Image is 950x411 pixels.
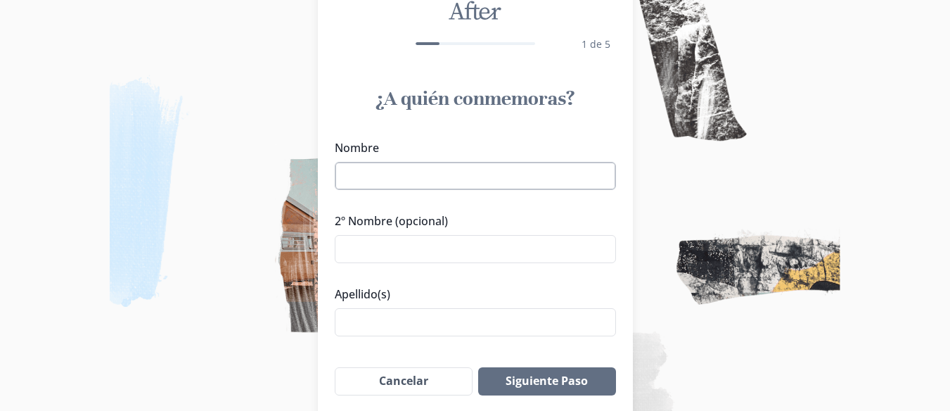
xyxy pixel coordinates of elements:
[335,367,473,396] button: Cancelar
[335,286,608,303] label: Apellido(s)
[582,37,610,51] span: 1 de 5
[335,86,616,111] h1: ¿A quién conmemoras?
[335,139,608,156] label: Nombre
[478,367,615,396] button: Siguiente Paso
[335,213,608,229] label: 2º Nombre (opcional)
